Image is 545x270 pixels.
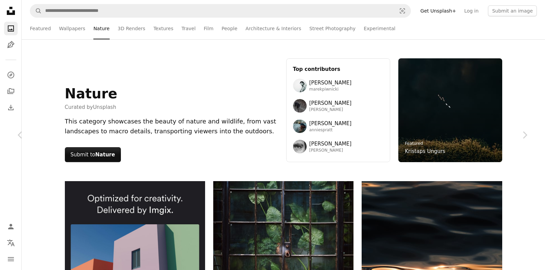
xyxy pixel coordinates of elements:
a: Architecture & Interiors [246,18,301,39]
a: Illustrations [4,38,18,52]
a: Download History [4,101,18,114]
button: Submit an image [488,5,537,16]
button: Menu [4,252,18,266]
span: [PERSON_NAME] [309,107,352,113]
span: [PERSON_NAME] [309,148,352,153]
a: Avatar of user Wolfgang Hasselmann[PERSON_NAME][PERSON_NAME] [293,99,383,113]
span: [PERSON_NAME] [309,99,352,107]
a: 3D Renders [118,18,145,39]
a: Photos [4,22,18,35]
a: Travel [181,18,196,39]
strong: Nature [95,152,115,158]
button: Language [4,236,18,250]
a: Lush green plants seen through a weathered glass door. [213,231,353,237]
a: Wallpapers [59,18,85,39]
button: Visual search [394,4,411,17]
span: Curated by [65,103,117,111]
a: Avatar of user Marek Piwnicki[PERSON_NAME]marekpiwnicki [293,79,383,92]
h3: Top contributors [293,65,383,73]
a: Kristaps Ungurs [405,147,446,155]
a: Log in / Sign up [4,220,18,233]
div: This category showcases the beauty of nature and wildlife, from vast landscapes to macro details,... [65,117,278,136]
a: Featured [405,141,423,146]
span: marekpiwnicki [309,87,352,92]
span: [PERSON_NAME] [309,79,352,87]
a: Avatar of user Annie Spratt[PERSON_NAME]anniespratt [293,119,383,133]
a: Avatar of user Francesco Ungaro[PERSON_NAME][PERSON_NAME] [293,140,383,153]
span: [PERSON_NAME] [309,119,352,128]
h1: Nature [65,85,117,102]
a: Get Unsplash+ [416,5,460,16]
a: Collections [4,84,18,98]
form: Find visuals sitewide [30,4,411,18]
span: [PERSON_NAME] [309,140,352,148]
a: Unsplash [93,104,116,110]
button: Submit toNature [65,147,121,162]
a: Experimental [364,18,395,39]
a: Street Photography [309,18,356,39]
a: Next [504,102,545,168]
span: anniespratt [309,128,352,133]
img: Avatar of user Francesco Ungaro [293,140,307,153]
img: Avatar of user Wolfgang Hasselmann [293,99,307,113]
a: People [222,18,238,39]
button: Search Unsplash [30,4,42,17]
img: Avatar of user Marek Piwnicki [293,79,307,92]
img: Avatar of user Annie Spratt [293,119,307,133]
a: Log in [460,5,483,16]
a: Featured [30,18,51,39]
a: Textures [153,18,174,39]
a: Explore [4,68,18,82]
a: Film [204,18,213,39]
